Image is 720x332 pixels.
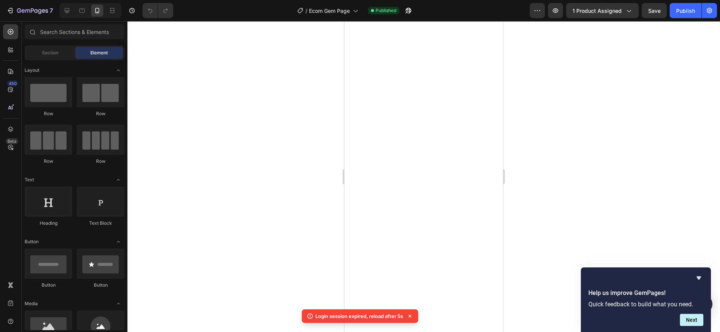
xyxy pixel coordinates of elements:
span: Save [648,8,661,14]
span: Element [90,49,108,56]
span: Media [25,300,38,307]
span: Toggle open [112,236,124,248]
div: Row [25,158,72,165]
h2: Help us improve GemPages! [588,289,703,298]
input: Search Sections & Elements [25,24,124,39]
div: Button [77,282,124,289]
button: Hide survey [694,273,703,283]
iframe: Design area [344,21,503,332]
button: Next question [680,314,703,326]
div: Row [77,158,124,165]
span: 1 product assigned [573,7,622,15]
div: 450 [7,80,18,86]
span: Layout [25,67,39,74]
div: Row [25,110,72,117]
span: Text [25,176,34,183]
div: Row [77,110,124,117]
div: Beta [6,138,18,144]
button: Save [642,3,667,18]
button: Publish [670,3,701,18]
span: Ecom Gem Page [309,7,350,15]
p: 7 [50,6,53,15]
button: 1 product assigned [566,3,639,18]
div: Publish [676,7,695,15]
div: Text Block [77,220,124,227]
p: Login session expired, reload after 5s [315,312,403,320]
div: Undo/Redo [143,3,173,18]
span: Button [25,238,39,245]
span: Section [42,49,58,56]
span: Toggle open [112,174,124,186]
button: 7 [3,3,56,18]
div: Help us improve GemPages! [588,273,703,326]
span: Toggle open [112,64,124,76]
span: / [306,7,307,15]
span: Toggle open [112,298,124,310]
span: Published [376,7,396,14]
div: Heading [25,220,72,227]
p: Quick feedback to build what you need. [588,301,703,308]
div: Button [25,282,72,289]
